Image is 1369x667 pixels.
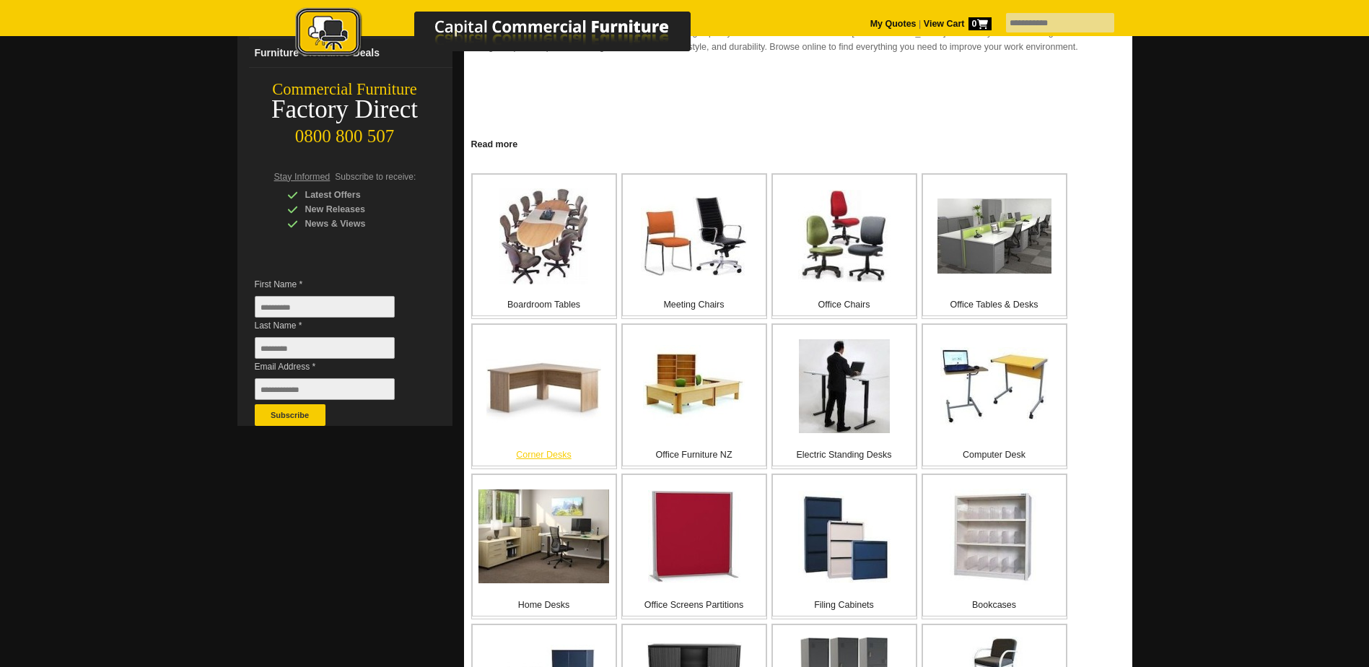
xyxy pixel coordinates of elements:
p: Computer Desk [923,448,1066,462]
span: Email Address * [255,359,416,374]
a: View Cart0 [921,19,991,29]
p: Meeting Chairs [623,297,766,312]
a: My Quotes [870,19,917,29]
img: Corner Desks [486,349,601,423]
a: Click to read more [464,134,1132,152]
div: New Releases [287,202,424,217]
p: Corner Desks [473,448,616,462]
a: Boardroom Tables Boardroom Tables [471,173,617,319]
p: Electric Standing Desks [773,448,916,462]
a: Home Desks Home Desks [471,474,617,619]
p: Office Furniture NZ [623,448,766,462]
p: Office Tables & Desks [923,297,1066,312]
p: Office Screens Partitions [623,598,766,612]
p: Create a professional, productive workspace with our high-quality commercial office furniture in ... [471,25,1125,54]
a: Office Furniture NZ Office Furniture NZ [621,323,767,469]
p: Office Chairs [773,297,916,312]
a: Capital Commercial Furniture Logo [255,7,761,64]
div: Factory Direct [237,100,452,120]
a: Furniture Clearance Deals [249,38,452,68]
a: Office Tables & Desks Office Tables & Desks [922,173,1067,319]
div: News & Views [287,217,424,231]
p: Bookcases [923,598,1066,612]
a: Corner Desks Corner Desks [471,323,617,469]
img: Computer Desk [940,347,1049,426]
p: Boardroom Tables [473,297,616,312]
span: First Name * [255,277,416,292]
a: Office Chairs Office Chairs [771,173,917,319]
a: Filing Cabinets Filing Cabinets [771,474,917,619]
span: Stay Informed [274,172,331,182]
button: Subscribe [255,404,325,426]
p: Filing Cabinets [773,598,916,612]
a: Office Screens Partitions Office Screens Partitions [621,474,767,619]
img: Meeting Chairs [641,196,747,276]
span: 0 [968,17,992,30]
div: Latest Offers [287,188,424,202]
p: Home Desks [473,598,616,612]
span: Subscribe to receive: [335,172,416,182]
input: Last Name * [255,337,395,359]
img: Home Desks [478,489,609,583]
a: Meeting Chairs Meeting Chairs [621,173,767,319]
span: Last Name * [255,318,416,333]
img: Electric Standing Desks [799,339,890,433]
div: 0800 800 507 [237,119,452,147]
img: Office Chairs [798,190,891,282]
img: Office Furniture NZ [643,345,745,428]
img: Boardroom Tables [499,188,588,284]
a: Bookcases Bookcases [922,474,1067,619]
a: Electric Standing Desks Electric Standing Desks [771,323,917,469]
strong: View Cart [924,19,992,29]
a: Computer Desk Computer Desk [922,323,1067,469]
img: Capital Commercial Furniture Logo [255,7,761,60]
img: Office Screens Partitions [648,490,740,583]
img: Bookcases [950,489,1039,585]
div: Commercial Furniture [237,79,452,100]
img: Filing Cabinets [798,491,891,583]
img: Office Tables & Desks [937,199,1051,274]
input: Email Address * [255,378,395,400]
input: First Name * [255,296,395,318]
